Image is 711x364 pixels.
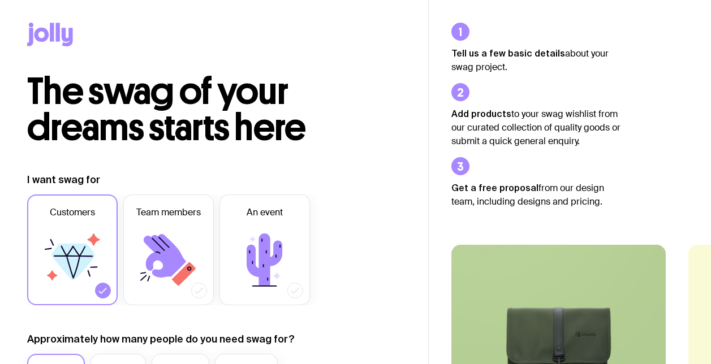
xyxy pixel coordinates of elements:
[451,46,621,74] p: about your swag project.
[136,206,201,219] span: Team members
[247,206,283,219] span: An event
[451,181,621,209] p: from our design team, including designs and pricing.
[27,69,306,150] span: The swag of your dreams starts here
[451,48,565,58] strong: Tell us a few basic details
[451,183,538,193] strong: Get a free proposal
[50,206,95,219] span: Customers
[451,109,511,119] strong: Add products
[27,332,295,346] label: Approximately how many people do you need swag for?
[451,107,621,148] p: to your swag wishlist from our curated collection of quality goods or submit a quick general enqu...
[27,173,100,187] label: I want swag for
